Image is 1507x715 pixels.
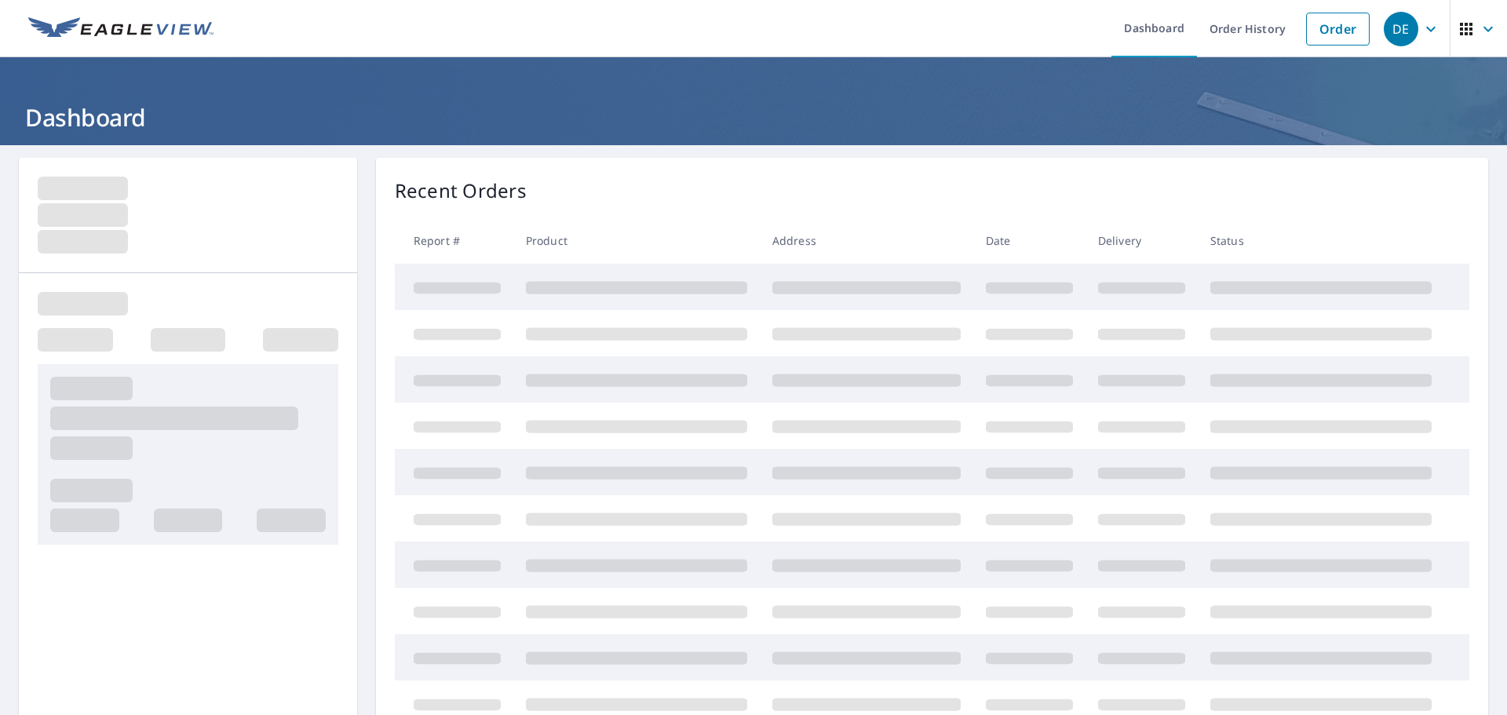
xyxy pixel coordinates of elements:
[28,17,213,41] img: EV Logo
[19,101,1488,133] h1: Dashboard
[760,217,973,264] th: Address
[1306,13,1370,46] a: Order
[1198,217,1444,264] th: Status
[1384,12,1418,46] div: DE
[395,177,527,205] p: Recent Orders
[395,217,513,264] th: Report #
[1086,217,1198,264] th: Delivery
[513,217,760,264] th: Product
[973,217,1086,264] th: Date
